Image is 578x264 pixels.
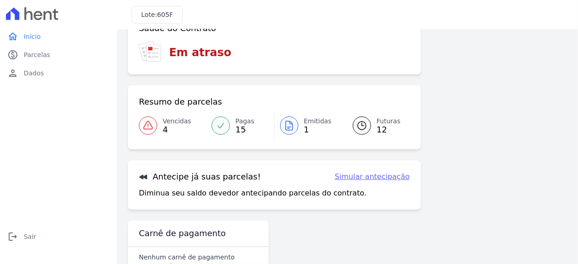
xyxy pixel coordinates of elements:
a: paidParcelas [4,46,113,64]
span: Vencidas [163,116,191,126]
i: home [7,31,18,42]
a: personDados [4,64,113,82]
span: Emitidas [304,116,332,126]
a: Vencidas 4 [139,113,206,138]
span: 4 [163,126,191,133]
span: Dados [24,69,44,78]
span: 15 [235,126,254,133]
p: Diminua seu saldo devedor antecipando parcelas do contrato. [139,188,366,199]
span: 605F [157,11,173,18]
h3: Resumo de parcelas [139,96,222,107]
i: person [7,68,18,79]
a: Pagas 15 [206,113,274,138]
span: 12 [376,126,400,133]
span: Futuras [376,116,400,126]
h3: Lote: [141,10,173,20]
span: Sair [24,232,36,241]
h3: Em atraso [169,44,231,61]
a: logoutSair [4,227,113,246]
a: homeInício [4,27,113,46]
span: Pagas [235,116,254,126]
span: 1 [304,126,332,133]
h3: Carnê de pagamento [139,228,226,239]
span: Parcelas [24,50,50,59]
i: paid [7,49,18,60]
a: Simular antecipação [335,171,410,182]
h3: Antecipe já suas parcelas! [139,171,261,182]
span: Início [24,32,41,41]
i: logout [7,231,18,242]
a: Emitidas 1 [275,113,342,138]
a: Futuras 12 [342,113,409,138]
